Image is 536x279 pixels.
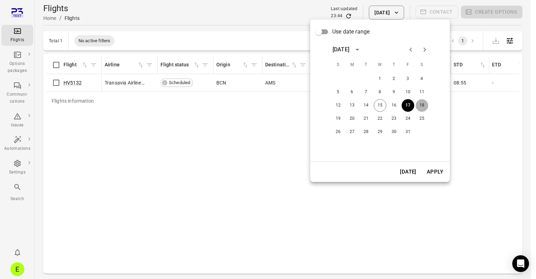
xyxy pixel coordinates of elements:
[374,73,386,85] button: 1
[332,58,344,72] span: Sunday
[402,99,414,112] button: 17
[374,86,386,98] button: 8
[388,126,400,138] button: 30
[332,99,344,112] button: 12
[360,86,372,98] button: 7
[332,112,344,125] button: 19
[374,58,386,72] span: Wednesday
[332,86,344,98] button: 5
[388,73,400,85] button: 2
[388,112,400,125] button: 23
[346,86,358,98] button: 6
[416,112,428,125] button: 25
[332,28,370,36] span: Use date range
[346,126,358,138] button: 27
[360,99,372,112] button: 14
[360,126,372,138] button: 28
[346,112,358,125] button: 20
[360,112,372,125] button: 21
[374,112,386,125] button: 22
[388,99,400,112] button: 16
[402,73,414,85] button: 3
[416,99,428,112] button: 18
[404,43,418,57] button: Previous month
[346,58,358,72] span: Monday
[388,58,400,72] span: Thursday
[416,58,428,72] span: Saturday
[416,73,428,85] button: 4
[416,86,428,98] button: 11
[402,58,414,72] span: Friday
[333,45,349,54] div: [DATE]
[374,99,386,112] button: 15
[351,44,363,56] button: calendar view is open, switch to year view
[360,58,372,72] span: Tuesday
[396,164,420,179] button: [DATE]
[423,164,447,179] button: Apply
[332,126,344,138] button: 26
[512,255,529,272] div: Open Intercom Messenger
[346,99,358,112] button: 13
[402,86,414,98] button: 10
[402,112,414,125] button: 24
[374,126,386,138] button: 29
[388,86,400,98] button: 9
[402,126,414,138] button: 31
[418,43,432,57] button: Next month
